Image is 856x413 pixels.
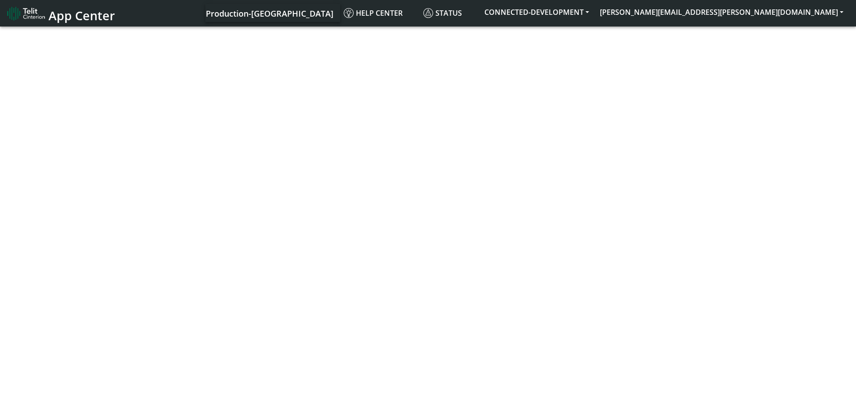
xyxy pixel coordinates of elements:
[206,8,333,19] span: Production-[GEOGRAPHIC_DATA]
[423,8,462,18] span: Status
[344,8,354,18] img: knowledge.svg
[479,4,594,20] button: CONNECTED-DEVELOPMENT
[7,4,114,23] a: App Center
[344,8,403,18] span: Help center
[340,4,420,22] a: Help center
[205,4,333,22] a: Your current platform instance
[420,4,479,22] a: Status
[7,6,45,21] img: logo-telit-cinterion-gw-new.png
[594,4,849,20] button: [PERSON_NAME][EMAIL_ADDRESS][PERSON_NAME][DOMAIN_NAME]
[423,8,433,18] img: status.svg
[49,7,115,24] span: App Center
